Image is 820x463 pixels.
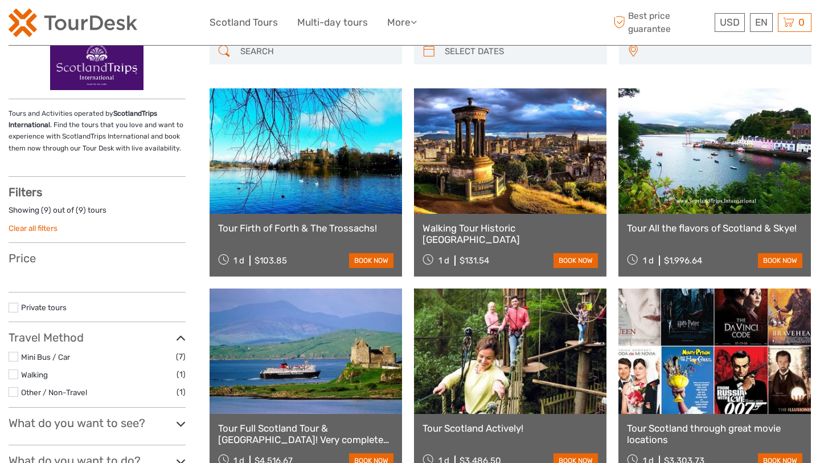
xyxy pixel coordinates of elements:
[21,370,48,379] a: Walking
[438,255,449,266] span: 1 d
[218,423,393,446] a: Tour Full Scotland Tour & [GEOGRAPHIC_DATA]! Very complete vacation Circuit!
[423,423,598,434] a: Tour Scotland Actively!
[176,350,186,363] span: (7)
[627,222,802,234] a: Tour All the flavors of Scotland & Skye!
[44,205,48,216] label: 9
[9,416,186,430] h3: What do you want to see?
[627,423,802,446] a: Tour Scotland through great movie locations
[79,205,83,216] label: 9
[233,255,244,266] span: 1 d
[611,10,712,35] span: Best price guarantee
[797,17,806,28] span: 0
[21,352,70,362] a: Mini Bus / Car
[440,42,601,62] input: SELECT DATES
[664,255,702,266] div: $1,996.64
[177,368,186,381] span: (1)
[423,222,598,246] a: Walking Tour Historic [GEOGRAPHIC_DATA]
[210,14,278,31] a: Scotland Tours
[349,253,393,268] a: book now
[758,253,802,268] a: book now
[720,17,740,28] span: USD
[50,39,143,90] img: 604-29_logo_thumbnail.jpg
[643,255,654,266] span: 1 d
[9,251,186,265] h3: Price
[218,222,393,234] a: Tour Firth of Forth & The Trossachs!
[9,108,186,155] p: Tours and Activities operated by . Find the tours that you love and want to experience with Scotl...
[236,42,397,62] input: SEARCH
[9,224,58,233] a: Clear all filters
[9,205,186,222] div: Showing ( ) out of ( ) tours
[9,9,137,37] img: 2254-3441b4b5-4e5f-4d00-b396-31f1d84a6ebf_logo_small.png
[9,109,157,129] strong: ScotlandTrips International
[21,388,87,397] a: Other / Non-Travel
[9,331,186,344] h3: Travel Method
[255,255,287,266] div: $103.85
[21,303,67,312] a: Private tours
[177,385,186,399] span: (1)
[9,185,42,199] strong: Filters
[750,13,773,32] div: EN
[387,14,417,31] a: More
[460,255,489,266] div: $131.54
[297,14,368,31] a: Multi-day tours
[553,253,598,268] a: book now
